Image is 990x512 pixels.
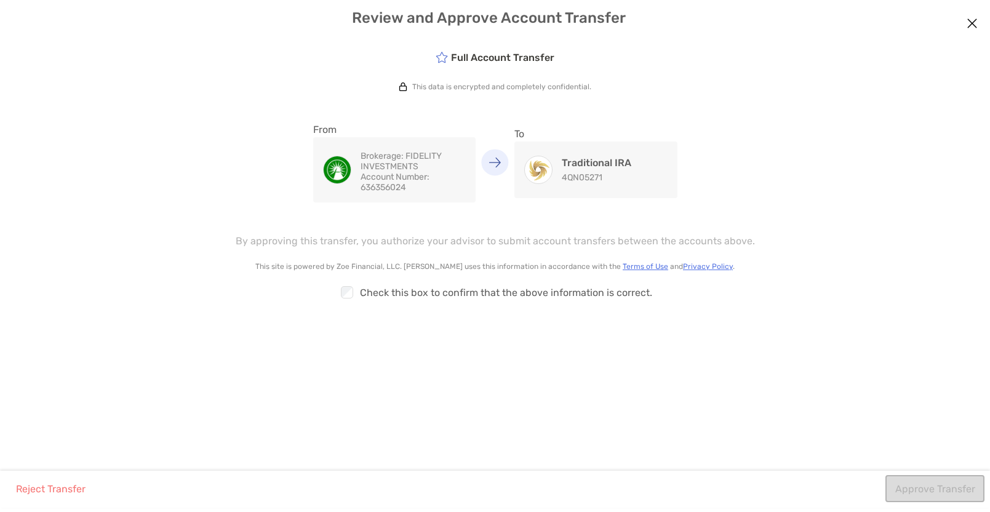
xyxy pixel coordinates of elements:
h4: Traditional IRA [562,157,631,169]
p: From [313,122,476,137]
h4: Review and Approve Account Transfer [11,9,980,26]
span: Account Number: [361,172,429,182]
p: 4QN05271 [562,172,631,183]
span: Brokerage: [361,151,404,161]
button: Reject Transfer [6,475,95,502]
a: Terms of Use [623,262,668,271]
img: Traditional IRA [525,156,552,183]
img: icon lock [399,82,407,91]
img: Icon arrow [489,157,501,167]
p: This site is powered by Zoe Financial, LLC. [PERSON_NAME] uses this information in accordance wit... [185,262,805,271]
div: Check this box to confirm that the above information is correct. [185,278,805,306]
p: 636356024 [361,172,466,193]
img: image [324,156,351,183]
a: Privacy Policy [683,262,733,271]
h5: Full Account Transfer [436,51,554,64]
p: By approving this transfer, you authorize your advisor to submit account transfers between the ac... [236,233,755,249]
p: FIDELITY INVESTMENTS [361,151,466,172]
p: This data is encrypted and completely confidential. [412,82,591,91]
p: To [514,126,677,142]
button: Close modal [963,15,981,33]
